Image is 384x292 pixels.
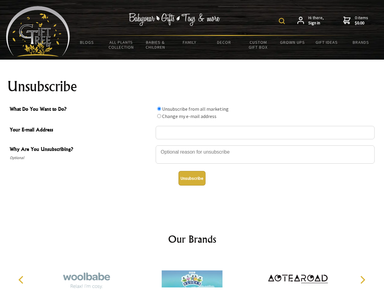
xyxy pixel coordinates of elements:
[344,36,378,49] a: Brands
[241,36,275,54] a: Custom Gift Box
[10,105,153,114] span: What Do You Want to Do?
[297,15,324,26] a: Hi there,Sign in
[162,106,229,112] label: Unsubscribe from all marketing
[173,36,207,49] a: Family
[308,15,324,26] span: Hi there,
[355,15,368,26] span: 0 items
[138,36,173,54] a: Babies & Children
[7,79,377,94] h1: Unsubscribe
[129,13,220,26] img: Babywear - Gifts - Toys & more
[308,20,324,26] strong: Sign in
[10,154,153,162] span: Optional
[15,273,29,287] button: Previous
[104,36,139,54] a: All Plants Collection
[162,113,216,119] label: Change my e-mail address
[10,145,153,154] span: Why Are You Unsubscribing?
[310,36,344,49] a: Gift Ideas
[70,36,104,49] a: BLOGS
[356,273,369,287] button: Next
[275,36,310,49] a: Grown Ups
[12,232,372,246] h2: Our Brands
[207,36,241,49] a: Decor
[178,171,206,186] button: Unsubscribe
[157,107,161,111] input: What Do You Want to Do?
[279,18,285,24] img: product search
[343,15,368,26] a: 0 items$0.00
[6,6,70,57] img: Babyware - Gifts - Toys and more...
[157,114,161,118] input: What Do You Want to Do?
[10,126,153,135] span: Your E-mail Address
[156,126,375,139] input: Your E-mail Address
[156,145,375,164] textarea: Why Are You Unsubscribing?
[355,20,368,26] strong: $0.00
